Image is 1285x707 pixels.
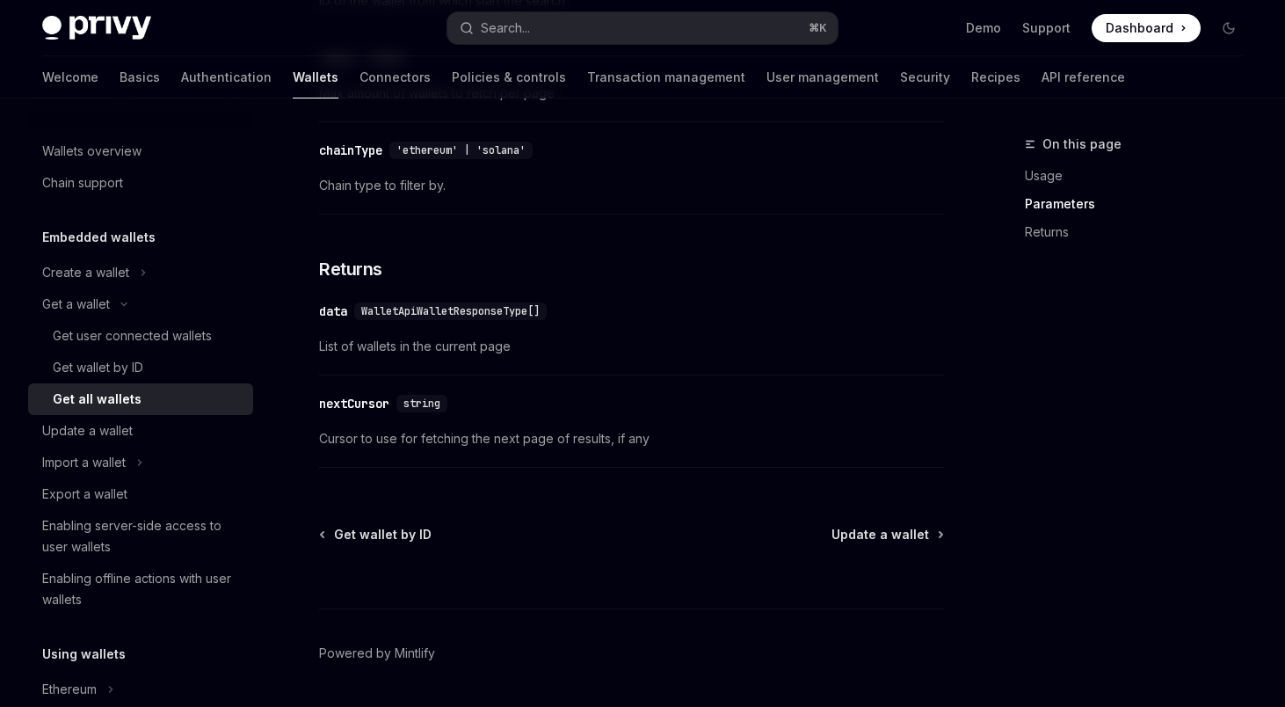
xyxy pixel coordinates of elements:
[28,288,253,320] button: Toggle Get a wallet section
[42,452,126,473] div: Import a wallet
[359,56,431,98] a: Connectors
[42,515,243,558] div: Enabling server-side access to user wallets
[181,56,272,98] a: Authentication
[971,56,1020,98] a: Recipes
[42,262,129,283] div: Create a wallet
[403,397,440,411] span: string
[831,526,942,543] a: Update a wallet
[1022,19,1071,37] a: Support
[319,428,944,449] span: Cursor to use for fetching the next page of results, if any
[1042,134,1122,155] span: On this page
[319,257,382,281] span: Returns
[28,563,253,616] a: Enabling offline actions with user wallets
[319,336,944,357] span: List of wallets in the current page
[28,352,253,383] a: Get wallet by ID
[42,679,97,700] div: Ethereum
[28,447,253,478] button: Toggle Import a wallet section
[28,257,253,288] button: Toggle Create a wallet section
[321,526,432,543] a: Get wallet by ID
[28,510,253,563] a: Enabling server-side access to user wallets
[53,325,212,346] div: Get user connected wallets
[966,19,1001,37] a: Demo
[28,135,253,167] a: Wallets overview
[42,141,142,162] div: Wallets overview
[42,56,98,98] a: Welcome
[53,357,143,378] div: Get wallet by ID
[361,304,540,318] span: WalletApiWalletResponseType[]
[900,56,950,98] a: Security
[42,644,126,665] h5: Using wallets
[28,320,253,352] a: Get user connected wallets
[1215,14,1243,42] button: Toggle dark mode
[319,645,435,662] a: Powered by Mintlify
[28,674,253,705] button: Toggle Ethereum section
[42,227,156,248] h5: Embedded wallets
[319,395,389,412] div: nextCursor
[120,56,160,98] a: Basics
[1025,218,1257,246] a: Returns
[766,56,879,98] a: User management
[42,568,243,610] div: Enabling offline actions with user wallets
[42,172,123,193] div: Chain support
[396,143,526,157] span: 'ethereum' | 'solana'
[1025,162,1257,190] a: Usage
[28,383,253,415] a: Get all wallets
[42,484,127,505] div: Export a wallet
[447,12,839,44] button: Open search
[319,302,347,320] div: data
[587,56,745,98] a: Transaction management
[42,294,110,315] div: Get a wallet
[319,175,944,196] span: Chain type to filter by.
[809,21,827,35] span: ⌘ K
[293,56,338,98] a: Wallets
[42,420,133,441] div: Update a wallet
[481,18,530,39] div: Search...
[42,16,151,40] img: dark logo
[831,526,929,543] span: Update a wallet
[1092,14,1201,42] a: Dashboard
[1025,190,1257,218] a: Parameters
[28,415,253,447] a: Update a wallet
[53,389,142,410] div: Get all wallets
[28,478,253,510] a: Export a wallet
[28,167,253,199] a: Chain support
[452,56,566,98] a: Policies & controls
[1106,19,1173,37] span: Dashboard
[334,526,432,543] span: Get wallet by ID
[319,142,382,159] div: chainType
[1042,56,1125,98] a: API reference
